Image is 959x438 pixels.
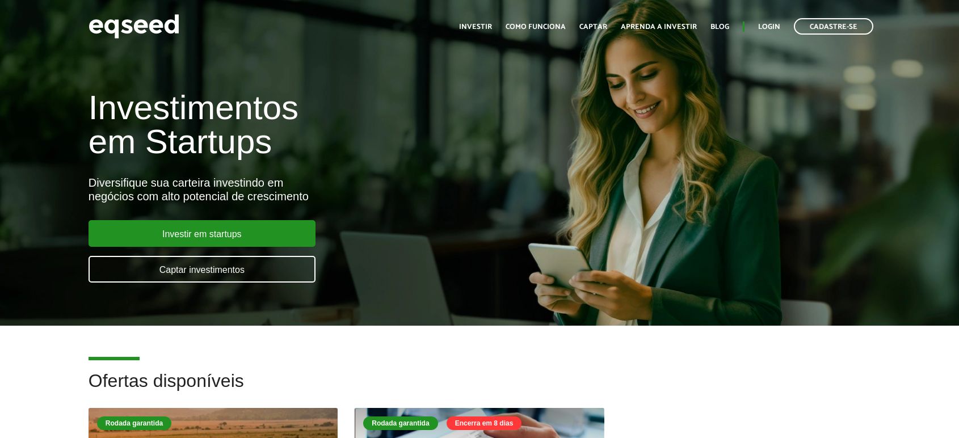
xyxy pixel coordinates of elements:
[459,23,492,31] a: Investir
[89,220,316,247] a: Investir em startups
[447,416,522,430] div: Encerra em 8 dias
[758,23,780,31] a: Login
[506,23,566,31] a: Como funciona
[621,23,697,31] a: Aprenda a investir
[89,11,179,41] img: EqSeed
[89,256,316,283] a: Captar investimentos
[710,23,729,31] a: Blog
[89,371,870,408] h2: Ofertas disponíveis
[794,18,873,35] a: Cadastre-se
[363,416,438,430] div: Rodada garantida
[579,23,607,31] a: Captar
[97,416,171,430] div: Rodada garantida
[89,91,551,159] h1: Investimentos em Startups
[89,176,551,203] div: Diversifique sua carteira investindo em negócios com alto potencial de crescimento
